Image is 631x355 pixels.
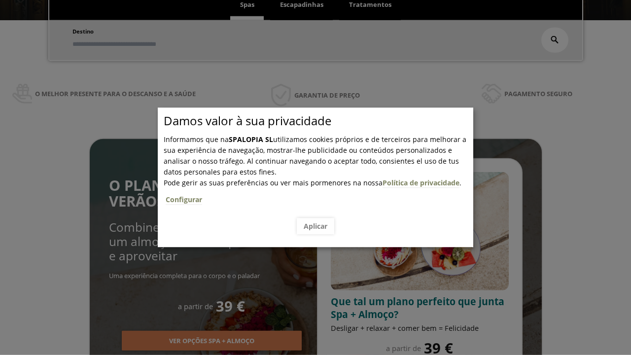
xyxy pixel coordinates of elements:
a: Política de privacidade [383,178,459,188]
span: . [164,178,473,211]
span: Pode gerir as suas preferências ou ver mais pormenores na nossa [164,178,383,187]
a: Configurar [166,195,202,205]
p: Damos valor à sua privacidade [164,115,473,126]
span: Informamos que na utilizamos cookies próprios e de terceiros para melhorar a sua experiência de n... [164,135,466,177]
button: Aplicar [297,218,334,234]
b: SPALOPIA SL [229,135,273,144]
